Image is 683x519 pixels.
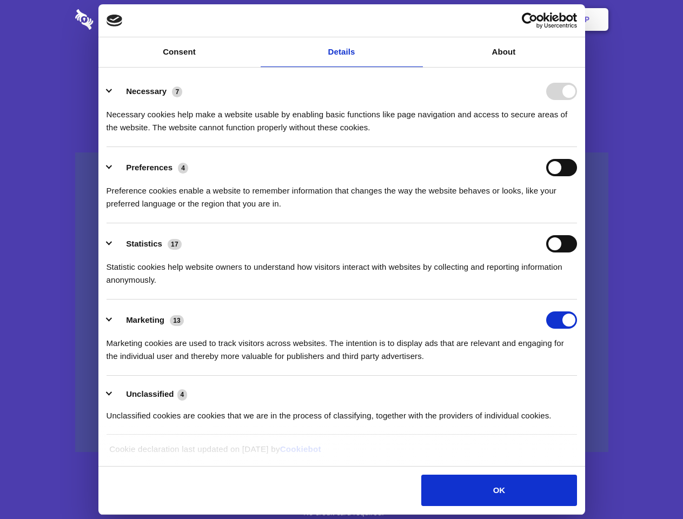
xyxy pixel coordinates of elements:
label: Marketing [126,315,164,324]
button: Marketing (13) [107,311,191,329]
button: Statistics (17) [107,235,189,252]
div: Necessary cookies help make a website usable by enabling basic functions like page navigation and... [107,100,577,134]
img: logo [107,15,123,26]
button: OK [421,475,576,506]
div: Statistic cookies help website owners to understand how visitors interact with websites by collec... [107,252,577,287]
a: Wistia video thumbnail [75,152,608,453]
iframe: Drift Widget Chat Controller [629,465,670,506]
span: 17 [168,239,182,250]
button: Necessary (7) [107,83,189,100]
a: Usercentrics Cookiebot - opens in a new window [482,12,577,29]
span: 13 [170,315,184,326]
a: Login [490,3,538,36]
button: Preferences (4) [107,159,195,176]
div: Marketing cookies are used to track visitors across websites. The intention is to display ads tha... [107,329,577,363]
div: Unclassified cookies are cookies that we are in the process of classifying, together with the pro... [107,401,577,422]
span: 7 [172,86,182,97]
label: Necessary [126,86,167,96]
a: Consent [98,37,261,67]
div: Preference cookies enable a website to remember information that changes the way the website beha... [107,176,577,210]
img: logo-wordmark-white-trans-d4663122ce5f474addd5e946df7df03e33cb6a1c49d2221995e7729f52c070b2.svg [75,9,168,30]
span: 4 [178,163,188,174]
a: Details [261,37,423,67]
button: Unclassified (4) [107,388,194,401]
div: Cookie declaration last updated on [DATE] by [101,443,582,464]
span: 4 [177,389,188,400]
label: Statistics [126,239,162,248]
h1: Eliminate Slack Data Loss. [75,49,608,88]
a: Cookiebot [280,444,321,454]
label: Preferences [126,163,173,172]
a: Pricing [317,3,364,36]
h4: Auto-redaction of sensitive data, encrypted data sharing and self-destructing private chats. Shar... [75,98,608,134]
a: About [423,37,585,67]
a: Contact [439,3,488,36]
